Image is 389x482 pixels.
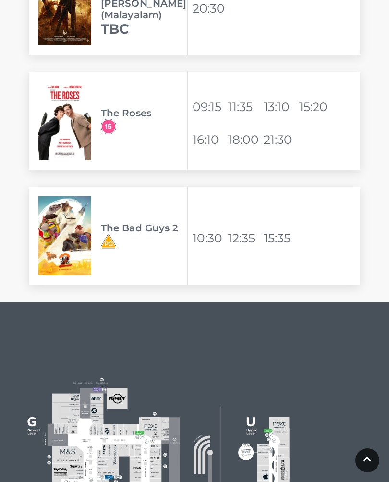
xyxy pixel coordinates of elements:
li: 18:00 [228,128,262,151]
li: 10:30 [193,227,226,250]
li: 12:35 [228,227,262,250]
li: 09:15 [193,95,226,118]
li: 13:10 [264,95,297,118]
h3: The Bad Guys 2 [101,222,187,234]
h2: TBC [101,21,187,37]
li: 11:35 [228,95,262,118]
h3: The Roses [101,107,187,119]
li: 16:10 [193,128,226,151]
li: 15:35 [264,227,297,250]
li: 21:30 [264,128,297,151]
li: 15:20 [299,95,333,118]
